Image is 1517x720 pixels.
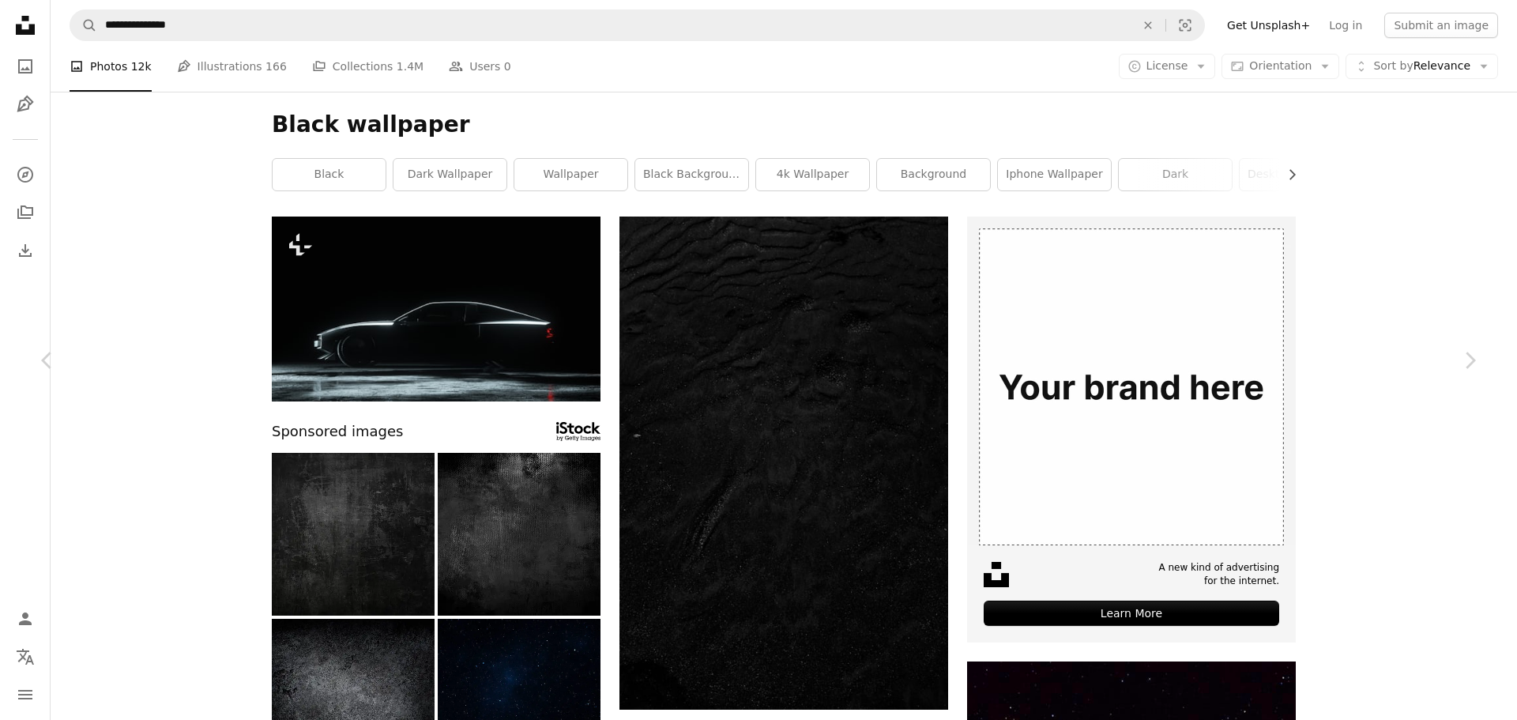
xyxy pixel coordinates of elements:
[984,601,1279,626] div: Learn More
[272,301,600,315] a: a car parked in the dark with its lights on
[1240,159,1353,190] a: desktop wallpaper
[998,159,1111,190] a: iphone wallpaper
[272,453,435,616] img: Textured background
[393,159,506,190] a: dark wallpaper
[1422,285,1517,436] a: Next
[177,41,287,92] a: Illustrations 166
[967,217,1296,643] a: A new kind of advertisingfor the internet.Learn More
[70,9,1205,41] form: Find visuals sitewide
[1119,54,1216,79] button: License
[9,641,41,673] button: Language
[619,455,948,469] a: a black and white photo of water and sand
[9,159,41,190] a: Explore
[397,58,423,75] span: 1.4M
[438,453,600,616] img: black background
[265,58,287,75] span: 166
[1131,10,1165,40] button: Clear
[756,159,869,190] a: 4k wallpaper
[967,217,1296,545] img: file-1635990775102-c9800842e1cdimage
[1384,13,1498,38] button: Submit an image
[272,111,1296,139] h1: Black wallpaper
[272,420,403,443] span: Sponsored images
[9,679,41,711] button: Menu
[273,159,386,190] a: black
[635,159,748,190] a: black background
[619,217,948,710] img: a black and white photo of water and sand
[272,217,600,401] img: a car parked in the dark with its lights on
[312,41,423,92] a: Collections 1.4M
[70,10,97,40] button: Search Unsplash
[9,197,41,228] a: Collections
[1146,59,1188,72] span: License
[1249,59,1312,72] span: Orientation
[984,562,1009,587] img: file-1631678316303-ed18b8b5cb9cimage
[9,51,41,82] a: Photos
[9,603,41,635] a: Log in / Sign up
[1346,54,1498,79] button: Sort byRelevance
[504,58,511,75] span: 0
[449,41,511,92] a: Users 0
[9,89,41,120] a: Illustrations
[1119,159,1232,190] a: dark
[1158,561,1279,588] span: A new kind of advertising for the internet.
[1278,159,1296,190] button: scroll list to the right
[1319,13,1372,38] a: Log in
[9,235,41,266] a: Download History
[514,159,627,190] a: wallpaper
[877,159,990,190] a: background
[1166,10,1204,40] button: Visual search
[1373,58,1470,74] span: Relevance
[1218,13,1319,38] a: Get Unsplash+
[1222,54,1339,79] button: Orientation
[1373,59,1413,72] span: Sort by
